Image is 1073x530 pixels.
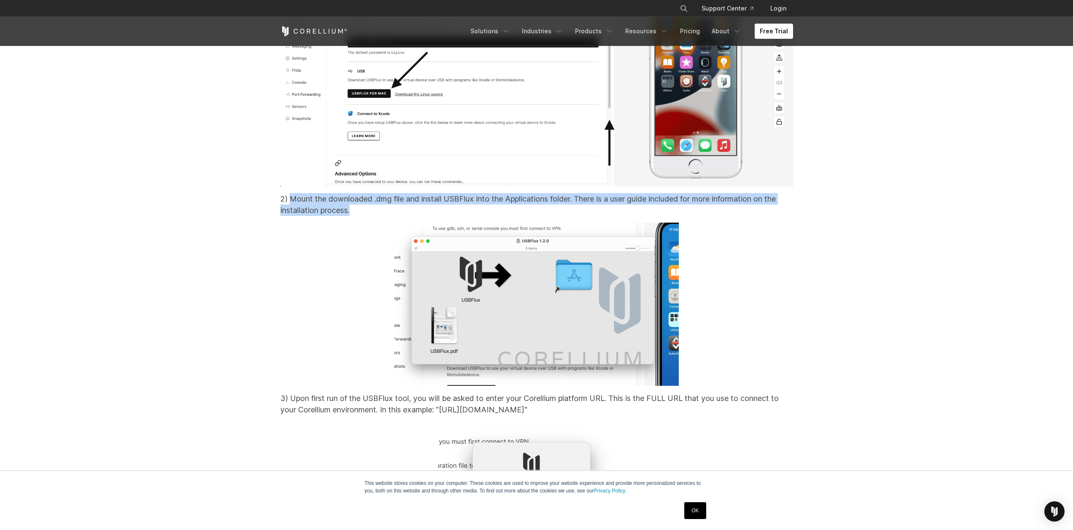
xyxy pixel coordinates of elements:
div: Navigation Menu [465,24,793,39]
a: Support Center [695,1,760,16]
div: Navigation Menu [670,1,793,16]
p: 3) Upon first run of the USBFlux tool, you will be asked to enter your Corellium platform URL. Th... [280,393,793,415]
a: About [707,24,746,39]
a: Resources [620,24,673,39]
button: Search [676,1,691,16]
p: This website stores cookies on your computer. These cookies are used to improve your website expe... [365,479,709,495]
a: Industries [517,24,568,39]
p: 2) Mount the downloaded .dmg file and install USBFlux into the Applications folder. There is a us... [280,193,793,216]
a: Products [570,24,619,39]
a: Corellium Home [280,26,347,36]
a: Free Trial [755,24,793,39]
a: Privacy Policy. [594,488,627,494]
a: Pricing [675,24,705,39]
div: Open Intercom Messenger [1044,501,1065,522]
a: Solutions [465,24,515,39]
img: Screenshot%202023-07-07%20at%2013-06-52-png.png [394,223,679,386]
a: OK [684,502,706,519]
a: Login [764,1,793,16]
